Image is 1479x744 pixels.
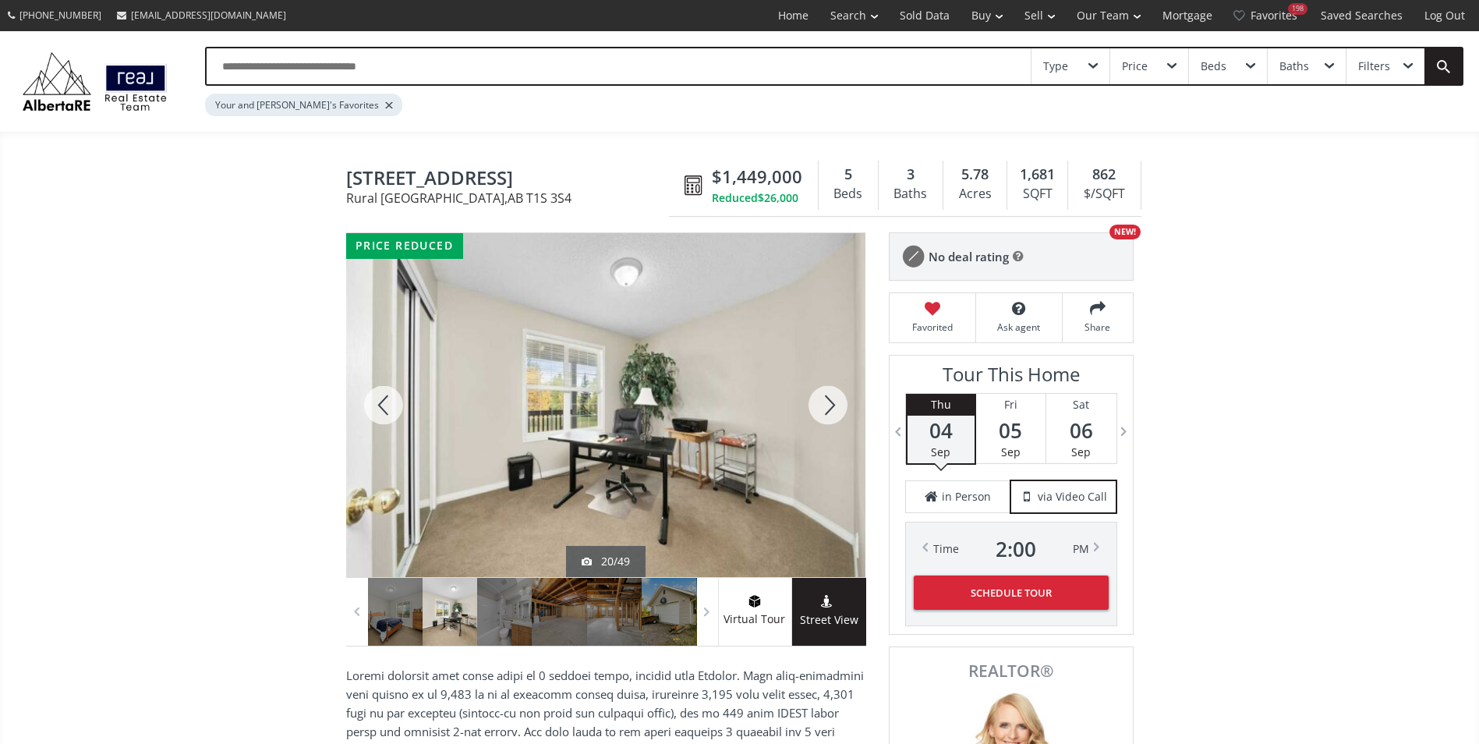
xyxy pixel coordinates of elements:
a: virtual tour iconVirtual Tour [718,578,792,646]
div: Filters [1358,61,1390,72]
div: Your and [PERSON_NAME]'s Favorites [205,94,402,116]
span: Virtual Tour [718,611,791,629]
div: 32019 314 Avenue East Rural Foothills County, AB T1S 3S4 - Photo 20 of 49 [346,233,865,577]
div: Acres [951,182,999,206]
span: Street View [792,611,866,629]
div: 198 [1288,3,1307,15]
div: Time PM [933,538,1089,560]
div: Sat [1046,394,1116,416]
div: Reduced [712,190,802,206]
span: Share [1070,321,1125,334]
div: Beds [1201,61,1226,72]
div: NEW! [1109,225,1141,239]
div: Type [1043,61,1068,72]
span: Sep [931,445,950,459]
div: Beds [826,182,870,206]
div: 20/49 [582,554,630,569]
span: Favorited [897,321,968,334]
span: 06 [1046,420,1116,441]
button: Schedule Tour [914,576,1109,610]
span: via Video Call [1038,489,1107,505]
span: 04 [908,420,975,441]
span: No deal rating [929,249,1009,265]
div: 5.78 [951,165,999,185]
div: 3 [886,165,935,185]
img: Logo [16,48,174,115]
div: Price [1122,61,1148,72]
span: $26,000 [758,190,798,206]
span: $1,449,000 [712,165,802,189]
span: 1,681 [1020,165,1055,185]
span: Ask agent [984,321,1054,334]
span: [PHONE_NUMBER] [19,9,101,22]
div: 5 [826,165,870,185]
img: rating icon [897,241,929,272]
div: Baths [886,182,935,206]
span: 2 : 00 [996,538,1036,560]
img: virtual tour icon [747,595,762,608]
span: REALTOR® [907,663,1116,679]
span: Sep [1001,445,1021,459]
div: $/SQFT [1076,182,1132,206]
span: in Person [942,489,991,505]
span: 32019 314 Avenue East [346,168,677,192]
a: [EMAIL_ADDRESS][DOMAIN_NAME] [109,1,294,30]
div: Baths [1279,61,1309,72]
span: Sep [1071,445,1091,459]
span: 05 [976,420,1046,441]
div: Thu [908,394,975,416]
span: [EMAIL_ADDRESS][DOMAIN_NAME] [131,9,286,22]
span: Rural [GEOGRAPHIC_DATA] , AB T1S 3S4 [346,192,677,204]
div: 862 [1076,165,1132,185]
div: Fri [976,394,1046,416]
div: SQFT [1015,182,1060,206]
h3: Tour This Home [905,363,1117,393]
div: price reduced [346,233,463,259]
